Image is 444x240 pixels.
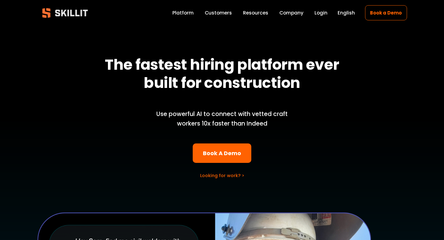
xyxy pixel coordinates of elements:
[146,110,298,128] p: Use powerful AI to connect with vetted craft workers 10x faster than Indeed
[200,172,244,179] a: Looking for work? >
[338,9,355,16] span: English
[279,9,303,17] a: Company
[338,9,355,17] div: language picker
[314,9,327,17] a: Login
[193,143,252,163] a: Book A Demo
[172,9,194,17] a: Platform
[243,9,268,17] a: folder dropdown
[205,9,232,17] a: Customers
[105,54,342,93] strong: The fastest hiring platform ever built for construction
[243,9,268,16] span: Resources
[365,5,407,20] a: Book a Demo
[37,4,93,22] img: Skillit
